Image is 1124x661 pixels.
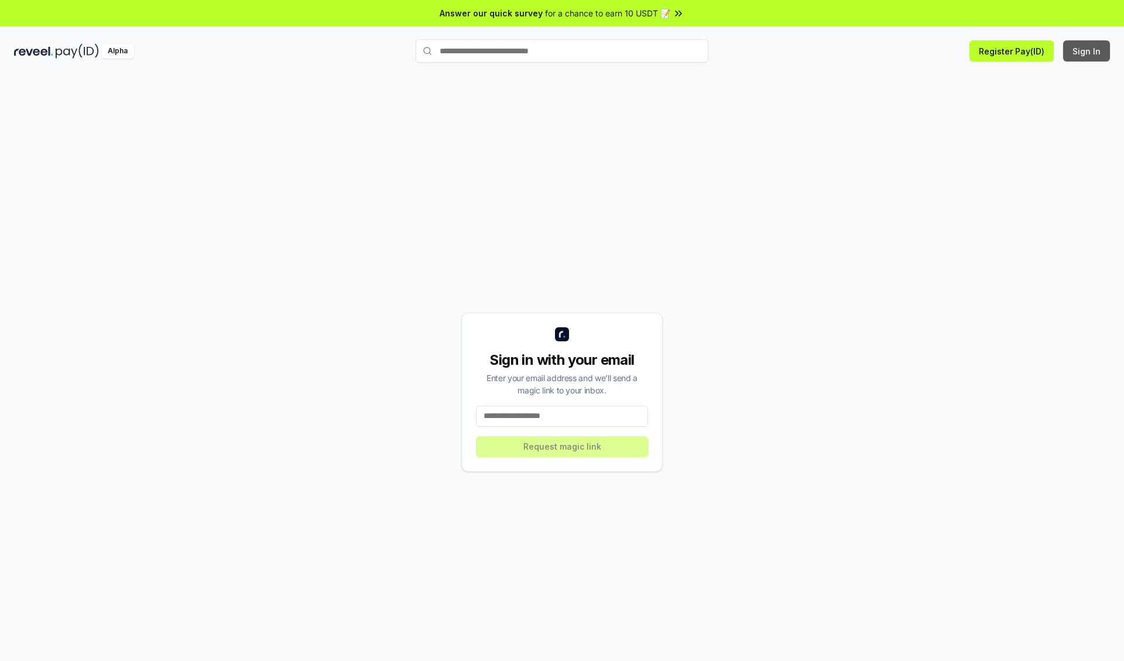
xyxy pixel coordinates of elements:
[56,44,99,59] img: pay_id
[555,327,569,341] img: logo_small
[969,40,1054,61] button: Register Pay(ID)
[14,44,53,59] img: reveel_dark
[1063,40,1110,61] button: Sign In
[545,7,670,19] span: for a chance to earn 10 USDT 📝
[101,44,134,59] div: Alpha
[476,351,648,369] div: Sign in with your email
[476,372,648,396] div: Enter your email address and we’ll send a magic link to your inbox.
[440,7,543,19] span: Answer our quick survey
